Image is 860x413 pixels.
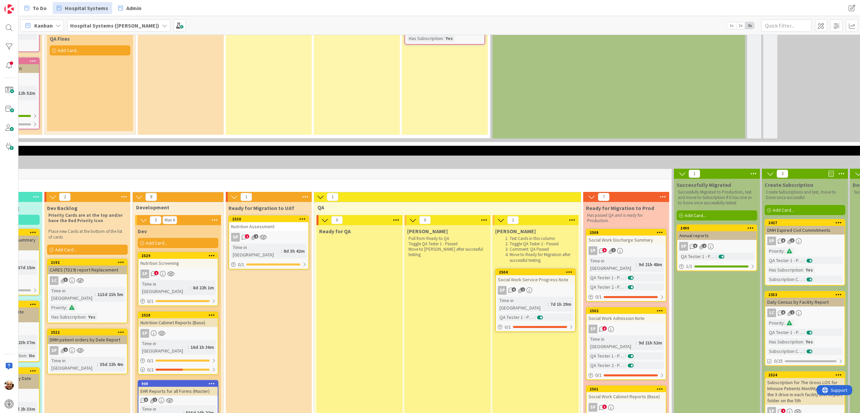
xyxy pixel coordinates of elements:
[126,4,141,12] span: Admin
[589,362,625,369] div: QA Tester 2 - Passed
[55,247,77,253] span: Add Card...
[63,347,68,352] span: 1
[50,35,70,42] span: QA Fixes
[138,329,218,338] div: SP
[229,222,308,231] div: Nutrition Assessment
[231,244,281,258] div: Time in [GEOGRAPHIC_DATA]
[48,259,127,274] div: 2192CARES (TD19) report Replacement
[767,257,804,264] div: QA Tester 1 - Passed
[727,22,736,29] span: 1x
[790,238,794,243] span: 3
[4,4,14,14] img: Visit kanbanzone.com
[150,216,161,224] span: 3
[48,276,127,285] div: LC
[784,247,785,255] span: :
[145,193,157,201] span: 8
[767,276,804,283] div: Subscription Complete
[496,269,575,284] div: 2504Social Work Service Progress Note
[589,257,636,272] div: Time in [GEOGRAPHIC_DATA]
[761,19,812,32] input: Quick Filter...
[587,403,666,412] div: SP
[804,338,815,345] div: Yes
[680,226,757,231] div: 2490
[768,292,845,297] div: 2353
[685,212,706,218] span: Add Card...
[693,244,697,248] span: 5
[602,326,607,331] span: 6
[5,89,37,97] div: 630d 12h 52m
[4,399,14,409] img: avatar
[138,253,218,259] div: 2529
[625,352,626,360] span: :
[59,193,71,201] span: 2
[781,409,785,413] span: 1
[595,372,602,379] span: 0 / 1
[50,346,58,355] div: SP
[590,387,666,391] div: 2501
[590,230,666,235] div: 2508
[587,246,666,255] div: SP
[138,357,218,365] div: 0/1
[48,212,124,223] strong: Priority Cards are at the top and/or have the Red Priority Icon
[602,248,607,252] span: 5
[48,335,127,344] div: DMH patient orders by Date Report
[745,22,754,29] span: 3x
[765,219,845,286] a: 2427DMH Expired Civil CommitmentsSPPriority:QA Tester 1 - Passed:Has Subscription:YesSubscription...
[47,205,78,211] span: Dev Backlog
[144,398,148,402] span: 8
[677,224,757,271] a: 2490Annual reportsSPQA Tester 1 - Passed:1/1
[154,271,159,275] span: 1
[33,4,47,12] span: To Do
[70,22,159,29] b: Hospital Systems ([PERSON_NAME])
[677,225,757,240] div: 2490Annual reports
[48,229,126,240] p: Place new Cards at the bottom of the list of cards
[444,35,455,42] div: Yes
[138,312,218,375] a: 2528Nutrition Cabinet Reports (Base)SPTime in [GEOGRAPHIC_DATA]:16d 1h 36m0/10/2
[8,339,37,346] div: 99d 23h 37m
[765,226,845,235] div: DMH Expired Civil Commitments
[138,259,218,267] div: Nutrition Screening
[141,313,218,318] div: 2528
[598,193,609,201] span: 7
[319,228,351,235] span: Ready for QA
[587,213,665,224] p: Has passed QA and is ready for Production.
[765,291,845,366] a: 2353Daily Census by Facility ReportLCPriority:QA Tester 1 - Passed:Has Subscription:YesSubscripti...
[503,241,575,247] li: Toggle QA Tester 2 - Passed
[136,204,215,211] span: Development
[503,236,575,241] li: Test Cards in this column
[625,274,626,281] span: :
[496,269,575,275] div: 2504
[716,253,717,260] span: :
[138,366,218,374] div: 0/2
[331,216,343,224] span: 0
[229,216,308,222] div: 2530
[602,405,607,409] span: 3
[245,234,249,239] span: 2
[327,193,338,201] span: 1
[27,352,37,359] div: No
[677,225,757,231] div: 2490
[51,330,127,335] div: 2522
[140,329,149,338] div: SP
[767,319,784,327] div: Priority
[781,238,785,243] span: 6
[419,216,431,224] span: 0
[153,398,157,402] span: 1
[512,287,516,292] span: 6
[228,215,309,270] a: 2530Nutrition AssessmentSPTime in [GEOGRAPHIC_DATA]:8d 3h 42m0/1
[804,329,805,336] span: :
[679,253,716,260] div: QA Tester 1 - Passed
[147,298,154,305] span: 0 / 1
[165,218,175,222] div: Max 6
[804,257,805,264] span: :
[637,339,664,346] div: 9d 21h 52m
[767,247,784,255] div: Priority
[503,247,575,252] li: Comment: QA Passed
[587,386,666,392] div: 2501
[47,329,128,374] a: 2522DMH patient orders by Date ReportSPTime in [GEOGRAPHIC_DATA]:35d 22h 4m
[96,291,125,298] div: 113d 21h 5m
[768,220,845,225] div: 2427
[58,47,79,53] span: Add Card...
[140,270,149,278] div: SP
[407,35,443,42] div: Has Subscription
